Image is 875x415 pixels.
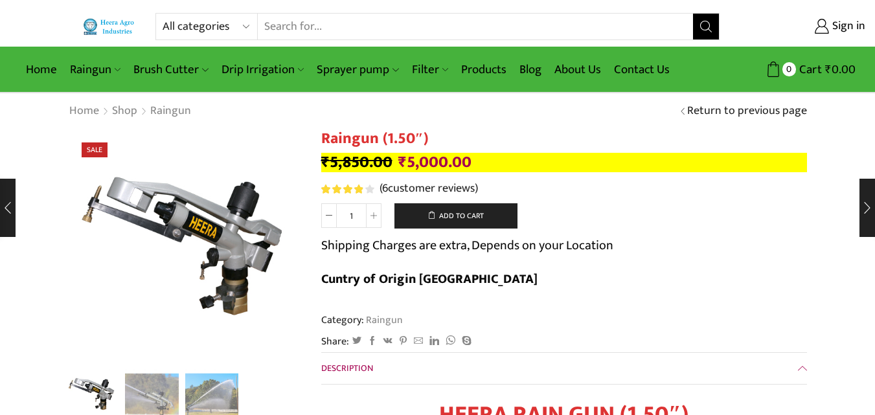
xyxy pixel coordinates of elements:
[825,60,832,80] span: ₹
[19,54,63,85] a: Home
[150,103,192,120] a: Raingun
[63,54,127,85] a: Raingun
[321,361,373,376] span: Description
[321,353,807,384] a: Description
[548,54,608,85] a: About Us
[321,149,392,175] bdi: 5,850.00
[321,235,613,256] p: Shipping Charges are extra, Depends on your Location
[394,203,517,229] button: Add to cart
[739,15,865,38] a: Sign in
[69,103,100,120] a: Home
[321,149,330,175] span: ₹
[69,103,192,120] nav: Breadcrumb
[825,60,856,80] bdi: 0.00
[687,103,807,120] a: Return to previous page
[82,142,108,157] span: Sale
[111,103,138,120] a: Shop
[733,58,856,82] a: 0 Cart ₹0.00
[310,54,405,85] a: Sprayer pump
[69,129,302,363] div: 1 / 3
[398,149,472,175] bdi: 5,000.00
[321,334,349,349] span: Share:
[398,149,407,175] span: ₹
[796,61,822,78] span: Cart
[215,54,310,85] a: Drip Irrigation
[127,54,214,85] a: Brush Cutter
[337,203,366,228] input: Product quantity
[321,185,363,194] span: Rated out of 5 based on customer ratings
[258,14,692,39] input: Search for...
[405,54,455,85] a: Filter
[382,179,388,198] span: 6
[829,18,865,35] span: Sign in
[364,311,403,328] a: Raingun
[782,62,796,76] span: 0
[321,313,403,328] span: Category:
[608,54,676,85] a: Contact Us
[513,54,548,85] a: Blog
[321,185,374,194] div: Rated 4.00 out of 5
[321,268,538,290] b: Cuntry of Origin [GEOGRAPHIC_DATA]
[380,181,478,197] a: (6customer reviews)
[693,14,719,39] button: Search button
[321,129,807,148] h1: Raingun (1.50″)
[455,54,513,85] a: Products
[321,185,376,194] span: 6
